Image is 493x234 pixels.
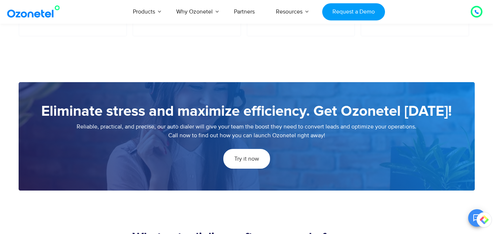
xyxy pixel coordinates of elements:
[223,149,270,169] a: Try it now
[468,209,486,227] button: Open chat
[33,122,460,140] p: Reliable, practical, and precise, our auto dialer will give your team the boost they need to conv...
[234,156,259,162] span: Try it now
[33,100,460,122] h5: Eliminate stress and maximize efficiency. Get Ozonetel [DATE]!
[322,3,385,20] a: Request a Demo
